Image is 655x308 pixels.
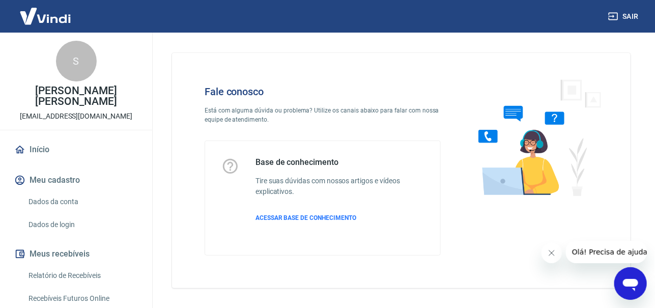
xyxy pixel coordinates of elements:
[24,265,140,286] a: Relatório de Recebíveis
[205,106,441,124] p: Está com alguma dúvida ou problema? Utilize os canais abaixo para falar com nossa equipe de atend...
[542,243,562,263] iframe: Fechar mensagem
[255,176,424,197] h6: Tire suas dúvidas com nossos artigos e vídeos explicativos.
[56,41,97,81] div: S
[20,111,132,122] p: [EMAIL_ADDRESS][DOMAIN_NAME]
[12,243,140,265] button: Meus recebíveis
[6,7,86,15] span: Olá! Precisa de ajuda?
[12,138,140,161] a: Início
[24,214,140,235] a: Dados de login
[12,1,78,32] img: Vindi
[255,213,424,222] a: ACESSAR BASE DE CONHECIMENTO
[205,86,441,98] h4: Fale conosco
[12,169,140,191] button: Meu cadastro
[458,69,613,205] img: Fale conosco
[255,157,424,167] h5: Base de conhecimento
[566,241,647,263] iframe: Mensagem da empresa
[606,7,643,26] button: Sair
[614,267,647,300] iframe: Botão para abrir a janela de mensagens
[8,86,144,107] p: [PERSON_NAME] [PERSON_NAME]
[24,191,140,212] a: Dados da conta
[255,214,356,221] span: ACESSAR BASE DE CONHECIMENTO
